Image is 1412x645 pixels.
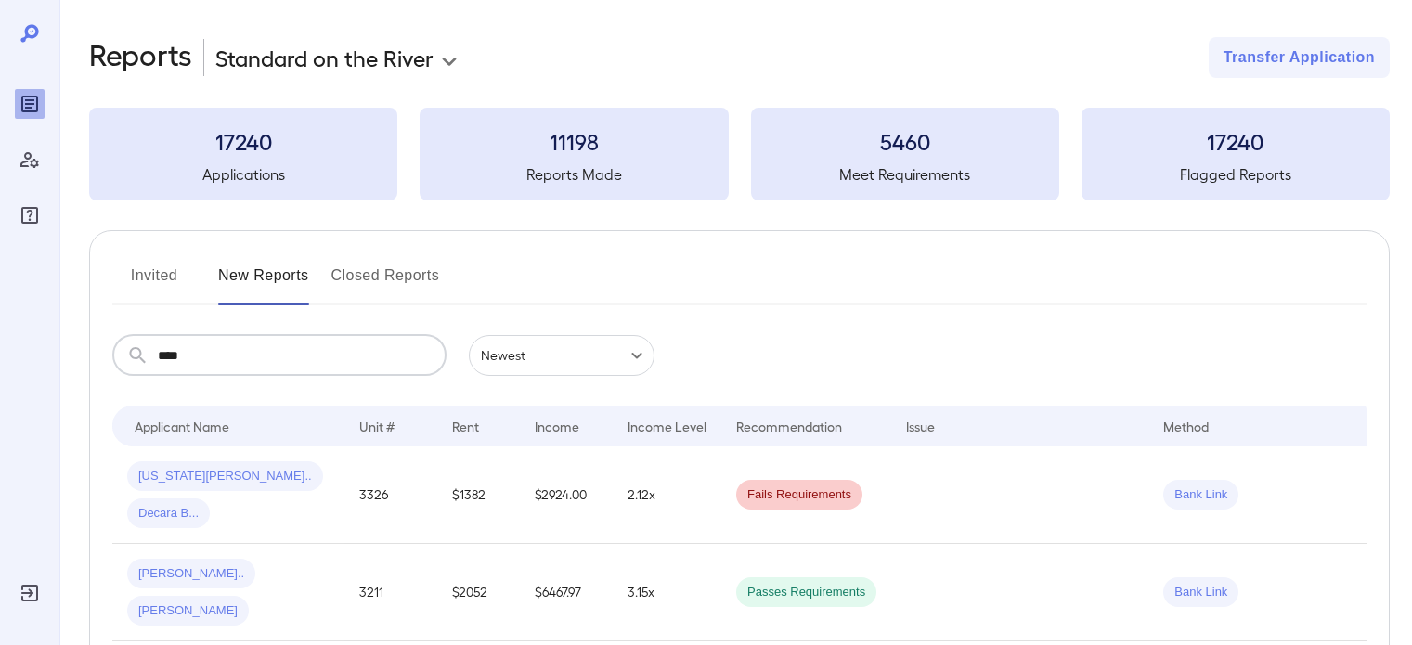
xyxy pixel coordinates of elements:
div: Manage Users [15,145,45,174]
h3: 5460 [751,126,1059,156]
h3: 17240 [89,126,397,156]
h2: Reports [89,37,192,78]
div: Newest [469,335,654,376]
div: Log Out [15,578,45,608]
button: Closed Reports [331,261,440,305]
span: Bank Link [1163,486,1238,504]
button: Row Actions [1354,480,1384,510]
div: Reports [15,89,45,119]
td: $2924.00 [520,446,613,544]
h5: Reports Made [420,163,728,186]
span: Passes Requirements [736,584,876,601]
td: $1382 [437,446,520,544]
h5: Flagged Reports [1082,163,1390,186]
button: Row Actions [1354,577,1384,607]
span: [US_STATE][PERSON_NAME].. [127,468,323,485]
summary: 17240Applications11198Reports Made5460Meet Requirements17240Flagged Reports [89,108,1390,200]
h3: 11198 [420,126,728,156]
h5: Applications [89,163,397,186]
div: Income [535,415,579,437]
span: Bank Link [1163,584,1238,601]
h5: Meet Requirements [751,163,1059,186]
p: Standard on the River [215,43,434,72]
button: New Reports [218,261,309,305]
td: 3326 [344,446,437,544]
div: Unit # [359,415,395,437]
button: Transfer Application [1209,37,1390,78]
div: Recommendation [736,415,842,437]
td: 2.12x [613,446,721,544]
div: Method [1163,415,1209,437]
div: Income Level [628,415,706,437]
h3: 17240 [1082,126,1390,156]
span: Fails Requirements [736,486,862,504]
span: [PERSON_NAME] [127,602,249,620]
div: Rent [452,415,482,437]
span: Decara B... [127,505,210,522]
div: Issue [906,415,936,437]
div: Applicant Name [135,415,229,437]
div: FAQ [15,200,45,230]
td: 3211 [344,544,437,641]
span: [PERSON_NAME].. [127,565,255,583]
button: Invited [112,261,196,305]
td: 3.15x [613,544,721,641]
td: $6467.97 [520,544,613,641]
td: $2052 [437,544,520,641]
